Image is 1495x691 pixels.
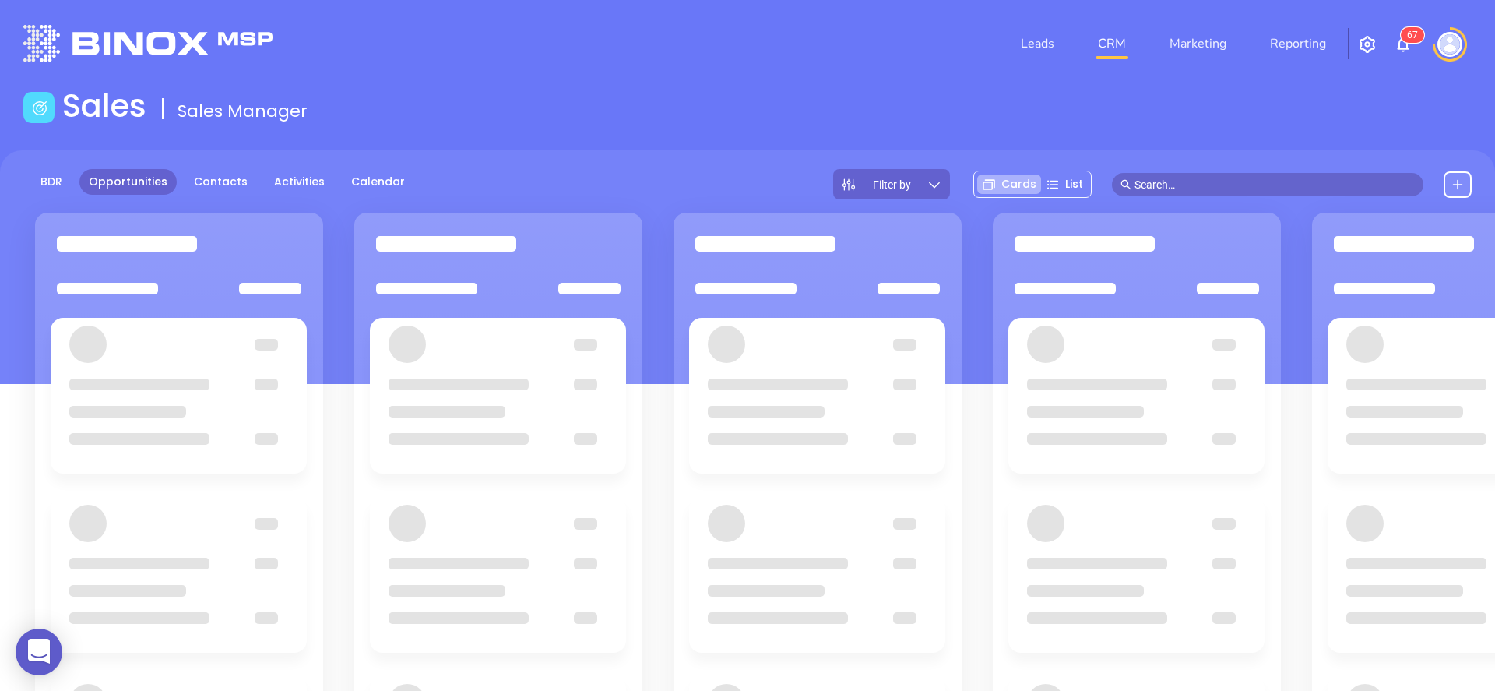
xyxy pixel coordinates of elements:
[1264,28,1332,59] a: Reporting
[79,169,177,195] a: Opportunities
[1163,28,1233,59] a: Marketing
[1358,35,1377,54] img: iconSetting
[1041,175,1088,194] div: List
[1015,28,1061,59] a: Leads
[977,175,1041,194] div: Cards
[1092,28,1132,59] a: CRM
[1437,32,1462,57] img: user
[185,169,257,195] a: Contacts
[265,169,334,195] a: Activities
[31,169,72,195] a: BDR
[1120,179,1131,190] span: search
[62,87,146,125] h1: Sales
[1394,35,1412,54] img: iconNotification
[1401,27,1424,43] sup: 67
[1134,176,1415,193] input: Search…
[23,25,273,62] img: logo
[1412,30,1418,41] span: 7
[342,169,414,195] a: Calendar
[873,179,911,190] span: Filter by
[1407,30,1412,41] span: 6
[178,99,308,123] span: Sales Manager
